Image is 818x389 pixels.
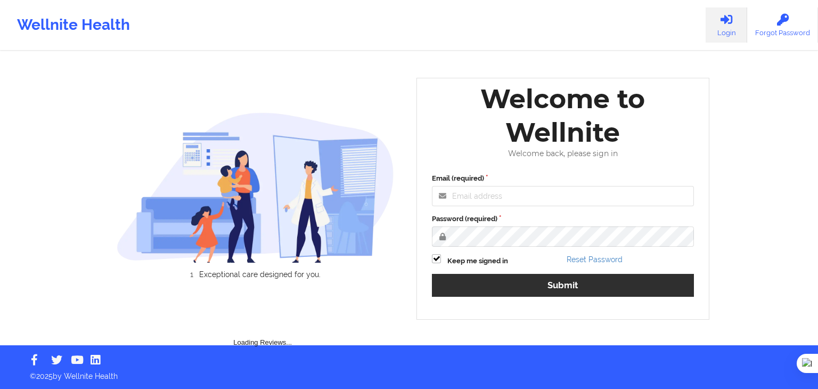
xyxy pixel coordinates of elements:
[432,173,694,184] label: Email (required)
[22,363,796,382] p: © 2025 by Wellnite Health
[424,149,701,158] div: Welcome back, please sign in
[432,214,694,224] label: Password (required)
[126,270,394,279] li: Exceptional care designed for you.
[424,82,701,149] div: Welcome to Wellnite
[117,112,395,263] img: wellnite-auth-hero_200.c722682e.png
[432,274,694,297] button: Submit
[432,186,694,206] input: Email address
[117,297,410,348] div: Loading Reviews...
[747,7,818,43] a: Forgot Password
[706,7,747,43] a: Login
[567,255,623,264] a: Reset Password
[447,256,508,266] label: Keep me signed in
